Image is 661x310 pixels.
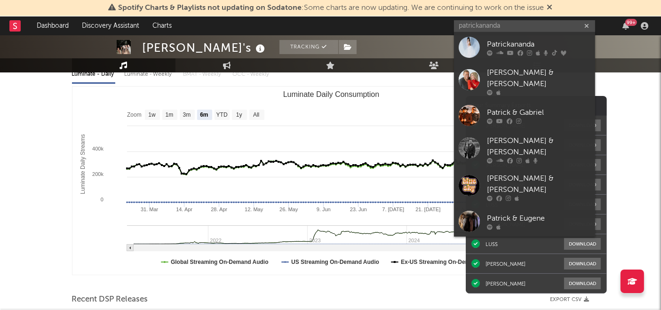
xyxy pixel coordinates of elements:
[279,40,338,54] button: Tracking
[75,16,146,35] a: Discovery Assistant
[547,4,553,12] span: Dismiss
[143,40,268,56] div: [PERSON_NAME]'s
[564,258,601,270] button: Download
[236,112,242,119] text: 1y
[100,197,103,202] text: 0
[401,259,498,265] text: Ex-US Streaming On-Demand Audio
[253,112,259,119] text: All
[171,259,269,265] text: Global Streaming On-Demand Audio
[245,207,263,212] text: 12. May
[316,207,330,212] text: 9. Jun
[148,112,156,119] text: 1w
[72,66,115,82] div: Luminate - Daily
[200,112,208,119] text: 6m
[487,39,590,50] div: Patrickananda
[283,90,379,98] text: Luminate Daily Consumption
[564,278,601,289] button: Download
[92,171,104,177] text: 200k
[487,213,590,224] div: Patrick & Eugene
[79,134,86,194] text: Luminate Daily Streams
[72,294,148,305] span: Recent DSP Releases
[487,107,590,119] div: Patrick & Gabriel
[125,66,174,82] div: Luminate - Weekly
[127,112,142,119] text: Zoom
[279,207,298,212] text: 26. May
[454,20,595,32] input: Search for artists
[119,4,544,12] span: : Some charts are now updating. We are continuing to work on the issue
[487,173,590,196] div: [PERSON_NAME] & [PERSON_NAME]
[211,207,227,212] text: 28. Apr
[486,280,526,287] div: [PERSON_NAME]
[550,297,589,302] button: Export CSV
[119,4,302,12] span: Spotify Charts & Playlists not updating on Sodatone
[92,146,104,151] text: 400k
[382,207,404,212] text: 7. [DATE]
[72,87,589,275] svg: Luminate Daily Consumption
[487,135,590,158] div: [PERSON_NAME] & [PERSON_NAME]
[454,206,595,237] a: Patrick & Eugene
[487,67,590,90] div: [PERSON_NAME] & [PERSON_NAME]
[140,207,158,212] text: 31. Mar
[216,112,227,119] text: YTD
[176,207,192,212] text: 14. Apr
[454,32,595,63] a: Patrickananda
[454,168,595,206] a: [PERSON_NAME] & [PERSON_NAME]
[291,259,379,265] text: US Streaming On-Demand Audio
[146,16,178,35] a: Charts
[486,261,526,267] div: [PERSON_NAME]
[415,207,440,212] text: 21. [DATE]
[622,22,629,30] button: 99+
[625,19,637,26] div: 99 +
[30,16,75,35] a: Dashboard
[183,112,191,119] text: 3m
[454,100,595,131] a: Patrick & Gabriel
[564,238,601,250] button: Download
[350,207,366,212] text: 23. Jun
[165,112,173,119] text: 1m
[454,131,595,168] a: [PERSON_NAME] & [PERSON_NAME]
[486,241,498,247] div: LUSS
[454,63,595,100] a: [PERSON_NAME] & [PERSON_NAME]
